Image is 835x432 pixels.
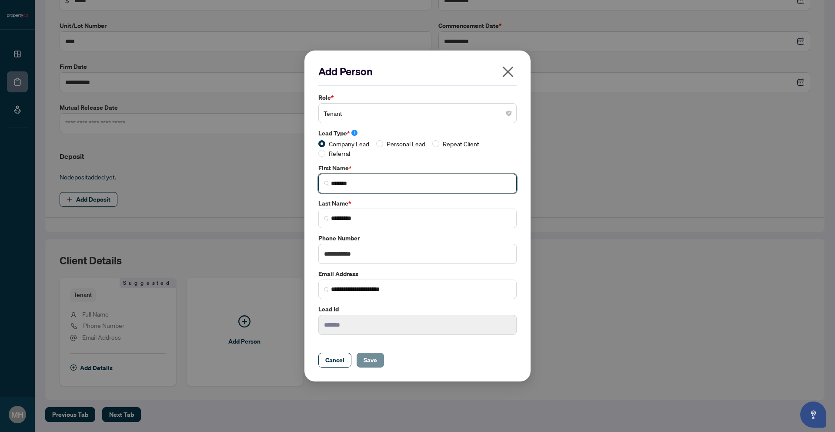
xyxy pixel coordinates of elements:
[364,353,377,367] span: Save
[325,148,354,158] span: Referral
[318,128,517,138] label: Lead Type
[324,287,329,292] img: search_icon
[318,93,517,102] label: Role
[324,105,511,121] span: Tenant
[318,269,517,279] label: Email Address
[318,233,517,243] label: Phone Number
[800,402,826,428] button: Open asap
[439,139,483,148] span: Repeat Client
[318,199,517,208] label: Last Name
[318,64,517,78] h2: Add Person
[501,65,515,79] span: close
[324,216,329,221] img: search_icon
[318,304,517,314] label: Lead Id
[383,139,429,148] span: Personal Lead
[351,130,357,136] span: info-circle
[324,181,329,186] img: search_icon
[318,163,517,173] label: First Name
[325,139,373,148] span: Company Lead
[506,111,511,116] span: close-circle
[318,353,351,368] button: Cancel
[325,353,344,367] span: Cancel
[357,353,384,368] button: Save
